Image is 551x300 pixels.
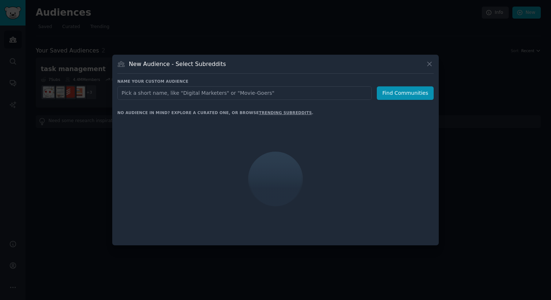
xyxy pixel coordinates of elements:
h3: New Audience - Select Subreddits [129,60,226,68]
h3: Name your custom audience [117,79,434,84]
div: No audience in mind? Explore a curated one, or browse . [117,110,313,115]
button: Find Communities [377,86,434,100]
a: trending subreddits [259,110,312,115]
input: Pick a short name, like "Digital Marketers" or "Movie-Goers" [117,86,372,100]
